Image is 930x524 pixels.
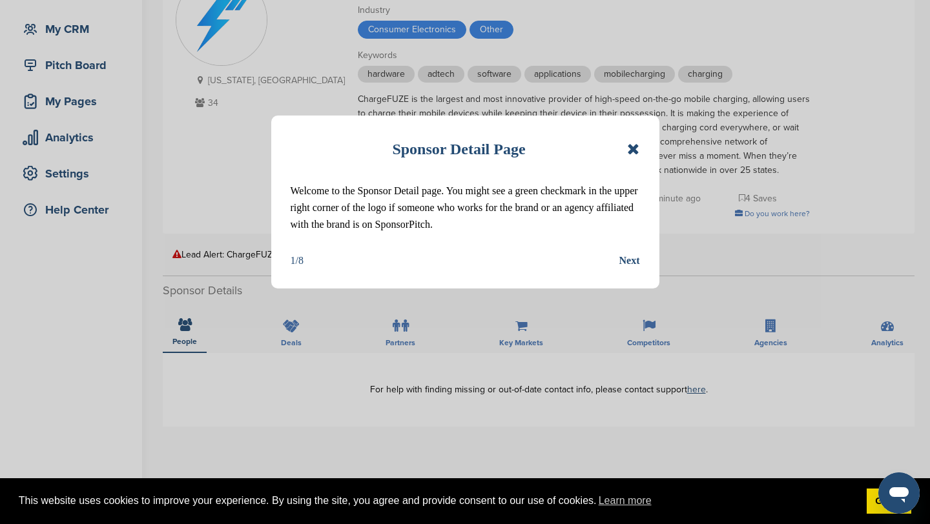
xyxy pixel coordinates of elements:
[619,252,640,269] button: Next
[597,491,654,510] a: learn more about cookies
[291,183,640,233] p: Welcome to the Sponsor Detail page. You might see a green checkmark in the upper right corner of ...
[392,135,525,163] h1: Sponsor Detail Page
[291,252,304,269] div: 1/8
[19,491,856,510] span: This website uses cookies to improve your experience. By using the site, you agree and provide co...
[867,489,911,514] a: dismiss cookie message
[878,472,920,514] iframe: Button to launch messaging window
